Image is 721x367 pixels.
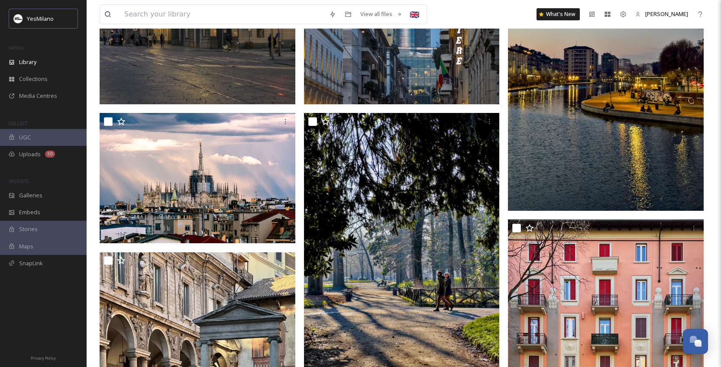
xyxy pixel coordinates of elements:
[31,352,56,363] a: Privacy Policy
[9,120,27,126] span: COLLECT
[45,151,55,158] div: 50
[9,45,24,51] span: MEDIA
[407,6,422,22] div: 🇬🇧
[537,8,580,20] a: What's New
[356,6,407,23] a: View all files
[645,10,688,18] span: [PERSON_NAME]
[19,242,33,251] span: Maps
[19,92,57,100] span: Media Centres
[19,58,36,66] span: Library
[19,75,48,83] span: Collections
[19,225,38,233] span: Stories
[27,15,54,23] span: YesMilano
[31,355,56,361] span: Privacy Policy
[19,191,42,200] span: Galleries
[631,6,692,23] a: [PERSON_NAME]
[19,259,43,267] span: SnapLink
[19,150,41,158] span: Uploads
[19,133,31,142] span: UGC
[120,5,325,24] input: Search your library
[9,178,29,184] span: WIDGETS
[683,329,708,354] button: Open Chat
[100,113,295,244] img: ext_1712049944.478578_-7C3400FA-3811-449A-9F4F-DE71C8616EBD.jpeg
[14,14,23,23] img: Logo%20YesMilano%40150x.png
[19,208,40,216] span: Embeds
